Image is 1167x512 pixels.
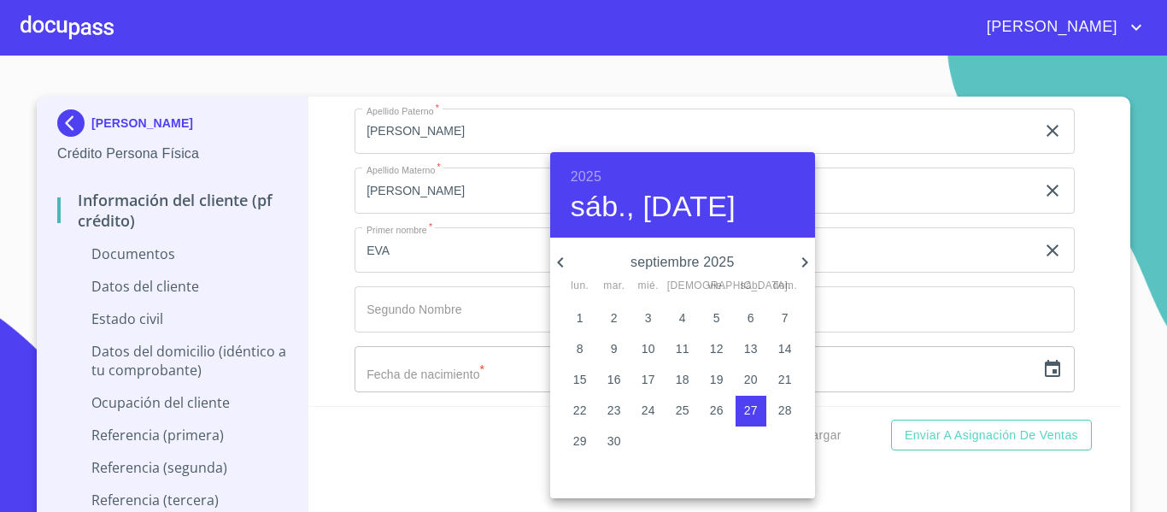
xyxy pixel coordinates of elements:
[642,402,655,419] p: 24
[611,340,618,357] p: 9
[701,278,732,295] span: vie.
[565,278,595,295] span: lun.
[770,278,800,295] span: dom.
[642,371,655,388] p: 17
[607,371,621,388] p: 16
[667,365,698,396] button: 18
[565,396,595,427] button: 22
[710,371,724,388] p: 19
[599,396,630,427] button: 23
[667,303,698,334] button: 4
[736,303,766,334] button: 6
[565,303,595,334] button: 1
[701,365,732,396] button: 19
[744,340,758,357] p: 13
[645,309,652,327] p: 3
[778,402,792,419] p: 28
[607,433,621,450] p: 30
[736,396,766,427] button: 27
[667,334,698,365] button: 11
[633,303,664,334] button: 3
[748,309,754,327] p: 6
[633,365,664,396] button: 17
[701,396,732,427] button: 26
[782,309,789,327] p: 7
[676,371,689,388] p: 18
[710,340,724,357] p: 12
[676,402,689,419] p: 25
[713,309,720,327] p: 5
[736,365,766,396] button: 20
[701,303,732,334] button: 5
[633,396,664,427] button: 24
[676,340,689,357] p: 11
[770,303,800,334] button: 7
[778,371,792,388] p: 21
[633,278,664,295] span: mié.
[770,334,800,365] button: 14
[642,340,655,357] p: 10
[744,402,758,419] p: 27
[607,402,621,419] p: 23
[599,365,630,396] button: 16
[667,278,698,295] span: [DEMOGRAPHIC_DATA].
[577,340,583,357] p: 8
[770,396,800,427] button: 28
[571,189,736,225] button: sáb., [DATE]
[736,334,766,365] button: 13
[573,433,587,450] p: 29
[599,303,630,334] button: 2
[667,396,698,427] button: 25
[577,309,583,327] p: 1
[611,309,618,327] p: 2
[573,371,587,388] p: 15
[565,427,595,457] button: 29
[565,334,595,365] button: 8
[633,334,664,365] button: 10
[710,402,724,419] p: 26
[573,402,587,419] p: 22
[599,334,630,365] button: 9
[679,309,686,327] p: 4
[736,278,766,295] span: sáb.
[599,278,630,295] span: mar.
[744,371,758,388] p: 20
[565,365,595,396] button: 15
[571,252,795,273] p: septiembre 2025
[701,334,732,365] button: 12
[599,427,630,457] button: 30
[778,340,792,357] p: 14
[770,365,800,396] button: 21
[571,165,601,189] button: 2025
